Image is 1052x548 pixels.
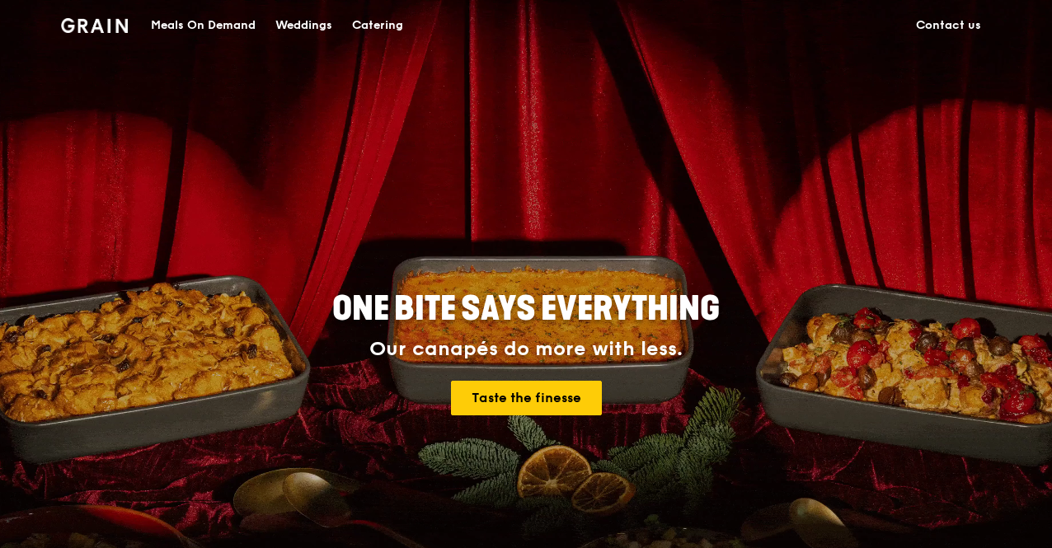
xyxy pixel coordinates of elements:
span: ONE BITE SAYS EVERYTHING [332,289,720,329]
a: Taste the finesse [451,381,602,415]
div: Weddings [275,1,332,50]
a: Weddings [265,1,342,50]
div: Meals On Demand [151,1,256,50]
div: Catering [352,1,403,50]
img: Grain [61,18,128,33]
a: Catering [342,1,413,50]
div: Our canapés do more with less. [229,338,823,361]
a: Contact us [906,1,991,50]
